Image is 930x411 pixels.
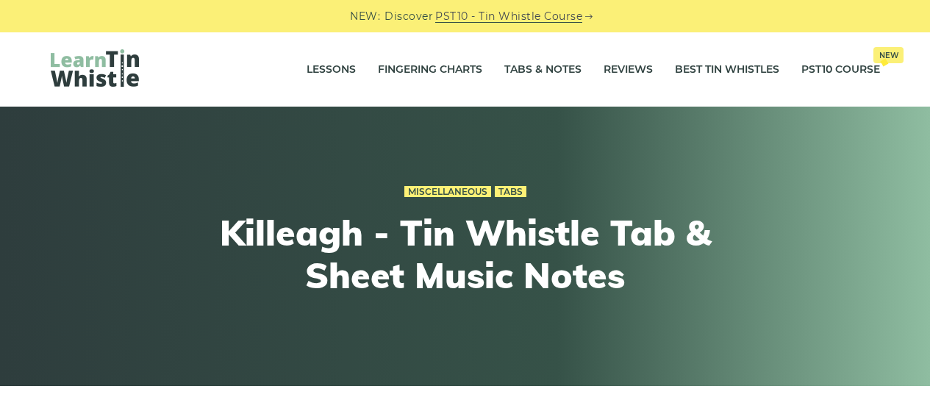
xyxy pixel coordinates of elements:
a: Fingering Charts [378,51,482,88]
a: Best Tin Whistles [675,51,779,88]
a: Lessons [307,51,356,88]
span: New [873,47,904,63]
a: Miscellaneous [404,186,491,198]
a: Tabs [495,186,526,198]
a: PST10 CourseNew [801,51,880,88]
a: Tabs & Notes [504,51,582,88]
img: LearnTinWhistle.com [51,49,139,87]
a: Reviews [604,51,653,88]
h1: Killeagh - Tin Whistle Tab & Sheet Music Notes [195,212,736,296]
